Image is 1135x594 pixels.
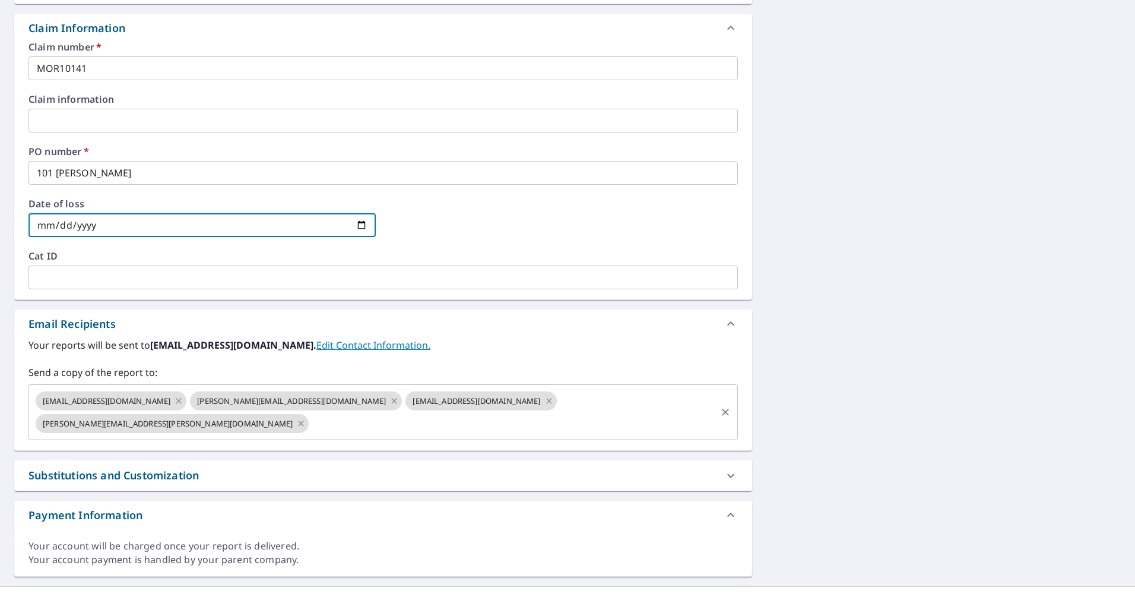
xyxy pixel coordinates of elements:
label: Claim number [28,42,738,52]
div: Claim Information [28,20,125,36]
div: Your account will be charged once your report is delivered. [28,539,738,553]
div: [PERSON_NAME][EMAIL_ADDRESS][DOMAIN_NAME] [190,391,402,410]
label: Send a copy of the report to: [28,365,738,380]
div: Claim Information [14,14,752,42]
label: PO number [28,147,738,156]
div: Payment Information [14,501,752,529]
span: [EMAIL_ADDRESS][DOMAIN_NAME] [405,396,547,407]
div: [EMAIL_ADDRESS][DOMAIN_NAME] [36,391,186,410]
label: Your reports will be sent to [28,338,738,352]
span: [PERSON_NAME][EMAIL_ADDRESS][DOMAIN_NAME] [190,396,393,407]
div: [EMAIL_ADDRESS][DOMAIN_NAME] [405,391,556,410]
div: Your account payment is handled by your parent company. [28,553,738,567]
div: [PERSON_NAME][EMAIL_ADDRESS][PERSON_NAME][DOMAIN_NAME] [36,414,309,433]
div: Substitutions and Customization [14,460,752,491]
a: EditContactInfo [316,339,430,352]
div: Payment Information [28,507,142,523]
span: [PERSON_NAME][EMAIL_ADDRESS][PERSON_NAME][DOMAIN_NAME] [36,418,300,429]
button: Clear [717,404,734,421]
b: [EMAIL_ADDRESS][DOMAIN_NAME]. [150,339,316,352]
label: Cat ID [28,251,738,261]
div: Substitutions and Customization [28,467,199,484]
label: Claim information [28,94,738,104]
span: [EMAIL_ADDRESS][DOMAIN_NAME] [36,396,177,407]
label: Date of loss [28,199,376,208]
div: Email Recipients [28,316,116,332]
div: Email Recipients [14,309,752,338]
